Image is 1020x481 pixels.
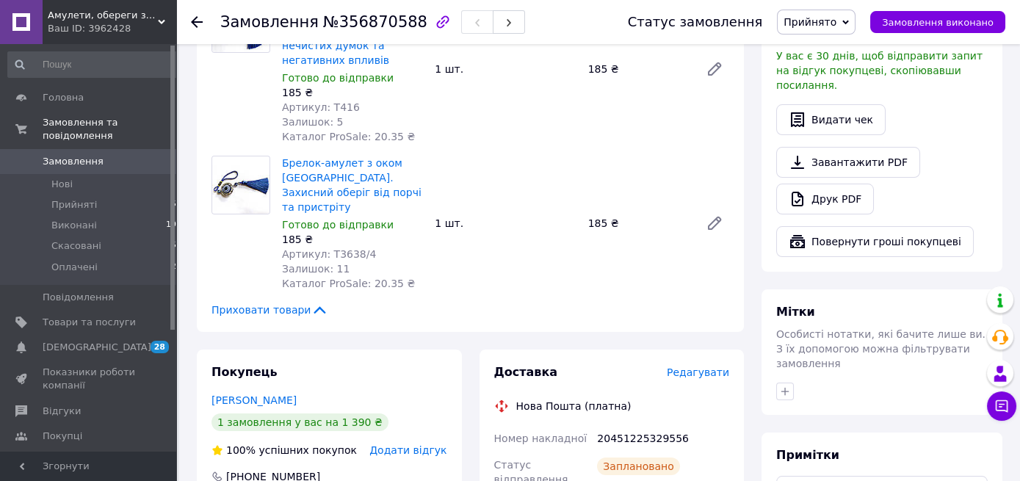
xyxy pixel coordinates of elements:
[776,104,886,135] button: Видати чек
[43,405,81,418] span: Відгуки
[43,366,136,392] span: Показники роботи компанії
[282,219,394,231] span: Готово до відправки
[282,263,350,275] span: Залишок: 11
[43,116,176,142] span: Замовлення та повідомлення
[700,209,729,238] a: Редагувати
[282,131,415,142] span: Каталог ProSale: 20.35 ₴
[776,448,839,462] span: Примітки
[51,239,101,253] span: Скасовані
[43,316,136,329] span: Товари та послуги
[882,17,994,28] span: Замовлення виконано
[582,213,694,234] div: 185 ₴
[494,433,587,444] span: Номер накладної
[776,147,920,178] a: Завантажити PDF
[987,391,1016,421] button: Чат з покупцем
[282,116,344,128] span: Залишок: 5
[323,13,427,31] span: №356870588
[597,458,680,475] div: Заплановано
[870,11,1005,33] button: Замовлення виконано
[43,155,104,168] span: Замовлення
[700,54,729,84] a: Редагувати
[628,15,763,29] div: Статус замовлення
[282,248,376,260] span: Артикул: T3638/4
[369,444,446,456] span: Додати відгук
[43,430,82,443] span: Покупці
[43,341,151,354] span: [DEMOGRAPHIC_DATA]
[51,198,97,211] span: Прийняті
[776,226,974,257] button: Повернути гроші покупцеві
[191,15,203,29] div: Повернутися назад
[776,328,985,369] span: Особисті нотатки, які бачите лише ви. З їх допомогою можна фільтрувати замовлення
[48,22,176,35] div: Ваш ID: 3962428
[513,399,635,413] div: Нова Пошта (платна)
[582,59,694,79] div: 185 ₴
[429,59,582,79] div: 1 шт.
[282,85,423,100] div: 185 ₴
[48,9,158,22] span: Амулети, обереги з каміння
[211,394,297,406] a: [PERSON_NAME]
[226,444,256,456] span: 100%
[220,13,319,31] span: Замовлення
[51,178,73,191] span: Нові
[166,219,181,232] span: 193
[43,291,114,304] span: Повідомлення
[494,365,558,379] span: Доставка
[43,91,84,104] span: Головна
[776,184,874,214] a: Друк PDF
[282,157,422,213] a: Брелок-амулет з оком [GEOGRAPHIC_DATA]. Захисний оберіг від порчі та пристріту
[151,341,169,353] span: 28
[211,413,388,431] div: 1 замовлення у вас на 1 390 ₴
[7,51,183,78] input: Пошук
[211,365,278,379] span: Покупець
[776,305,815,319] span: Мітки
[282,101,360,113] span: Артикул: T416
[776,50,983,91] span: У вас є 30 днів, щоб відправити запит на відгук покупцеві, скопіювавши посилання.
[211,303,328,317] span: Приховати товари
[667,366,729,378] span: Редагувати
[784,16,836,28] span: Прийнято
[429,213,582,234] div: 1 шт.
[594,425,732,452] div: 20451225329556
[212,156,270,214] img: Брелок-амулет з оком Фатіми. Захисний оберіг від порчі та пристріту
[282,278,415,289] span: Каталог ProSale: 20.35 ₴
[282,232,423,247] div: 185 ₴
[51,219,97,232] span: Виконані
[282,72,394,84] span: Готово до відправки
[51,261,98,274] span: Оплачені
[211,443,357,458] div: успішних покупок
